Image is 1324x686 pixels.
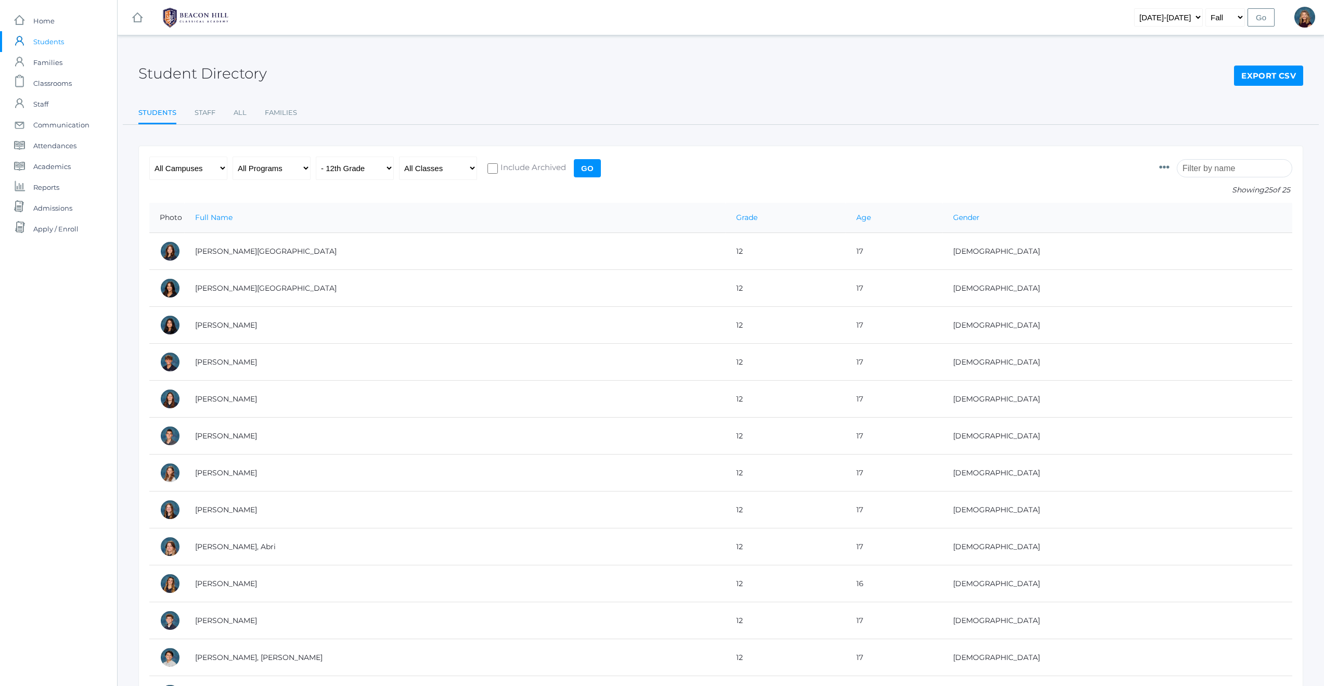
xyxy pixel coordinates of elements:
[726,565,846,602] td: 12
[149,203,185,233] th: Photo
[943,307,1292,344] td: [DEMOGRAPHIC_DATA]
[943,491,1292,528] td: [DEMOGRAPHIC_DATA]
[185,233,726,270] td: [PERSON_NAME][GEOGRAPHIC_DATA]
[498,162,566,175] span: Include Archived
[185,418,726,455] td: [PERSON_NAME]
[726,418,846,455] td: 12
[574,159,601,177] input: Go
[726,602,846,639] td: 12
[736,213,757,222] a: Grade
[726,639,846,676] td: 12
[33,135,76,156] span: Attendances
[726,233,846,270] td: 12
[160,425,181,446] div: Theodore Benson
[943,233,1292,270] td: [DEMOGRAPHIC_DATA]
[138,66,267,82] h2: Student Directory
[160,389,181,409] div: Lillian Bannon
[33,114,89,135] span: Communication
[185,491,726,528] td: [PERSON_NAME]
[33,177,59,198] span: Reports
[1177,159,1292,177] input: Filter by name
[953,213,980,222] a: Gender
[160,278,181,299] div: Victoria Arellano
[160,647,181,668] div: Kesler Choi
[846,455,943,491] td: 17
[185,602,726,639] td: [PERSON_NAME]
[1234,66,1303,86] a: Export CSV
[185,565,726,602] td: [PERSON_NAME]
[160,573,181,594] div: Ana Burke
[157,5,235,31] img: BHCALogos-05-308ed15e86a5a0abce9b8dd61676a3503ac9727e845dece92d48e8588c001991.png
[726,528,846,565] td: 12
[726,270,846,307] td: 12
[726,455,846,491] td: 12
[160,499,181,520] div: Noelle Bradley
[846,344,943,381] td: 17
[726,344,846,381] td: 12
[846,381,943,418] td: 17
[33,31,64,52] span: Students
[1264,185,1272,195] span: 25
[943,602,1292,639] td: [DEMOGRAPHIC_DATA]
[846,528,943,565] td: 17
[160,352,181,372] div: Solomon Balli
[33,198,72,218] span: Admissions
[846,639,943,676] td: 17
[943,270,1292,307] td: [DEMOGRAPHIC_DATA]
[846,270,943,307] td: 17
[185,639,726,676] td: [PERSON_NAME], [PERSON_NAME]
[138,102,176,125] a: Students
[265,102,297,123] a: Families
[33,94,48,114] span: Staff
[846,307,943,344] td: 17
[726,381,846,418] td: 12
[33,10,55,31] span: Home
[160,536,181,557] div: Abri Brock
[846,565,943,602] td: 16
[234,102,247,123] a: All
[1248,8,1275,27] input: Go
[160,462,181,483] div: Yaelle Boucher
[185,307,726,344] td: [PERSON_NAME]
[943,418,1292,455] td: [DEMOGRAPHIC_DATA]
[846,418,943,455] td: 17
[943,639,1292,676] td: [DEMOGRAPHIC_DATA]
[1159,185,1292,196] p: Showing of 25
[185,455,726,491] td: [PERSON_NAME]
[195,213,233,222] a: Full Name
[943,344,1292,381] td: [DEMOGRAPHIC_DATA]
[33,156,71,177] span: Academics
[943,381,1292,418] td: [DEMOGRAPHIC_DATA]
[160,315,181,335] div: Isabella Arteaga
[943,455,1292,491] td: [DEMOGRAPHIC_DATA]
[185,344,726,381] td: [PERSON_NAME]
[856,213,871,222] a: Age
[33,73,72,94] span: Classrooms
[487,163,498,174] input: Include Archived
[846,233,943,270] td: 17
[943,565,1292,602] td: [DEMOGRAPHIC_DATA]
[160,610,181,631] div: Zackary Chapman
[185,270,726,307] td: [PERSON_NAME][GEOGRAPHIC_DATA]
[33,218,79,239] span: Apply / Enroll
[185,381,726,418] td: [PERSON_NAME]
[185,528,726,565] td: [PERSON_NAME], Abri
[160,241,181,262] div: Charlotte Abdulla
[726,307,846,344] td: 12
[943,528,1292,565] td: [DEMOGRAPHIC_DATA]
[846,491,943,528] td: 17
[195,102,215,123] a: Staff
[1294,7,1315,28] div: Lindsay Leeds
[846,602,943,639] td: 17
[33,52,62,73] span: Families
[726,491,846,528] td: 12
